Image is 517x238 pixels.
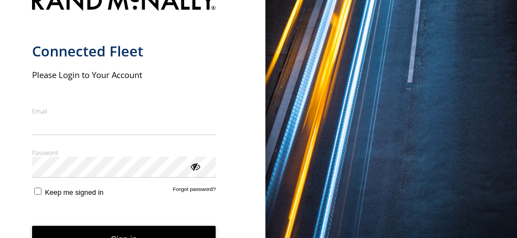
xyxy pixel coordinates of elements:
[34,188,41,195] input: Keep me signed in
[32,42,216,60] h1: Connected Fleet
[32,107,216,115] label: Email
[32,69,216,80] h2: Please Login to Your Account
[45,188,103,196] span: Keep me signed in
[32,148,216,157] label: Password
[173,186,216,196] a: Forgot password?
[189,161,200,172] div: ViewPassword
